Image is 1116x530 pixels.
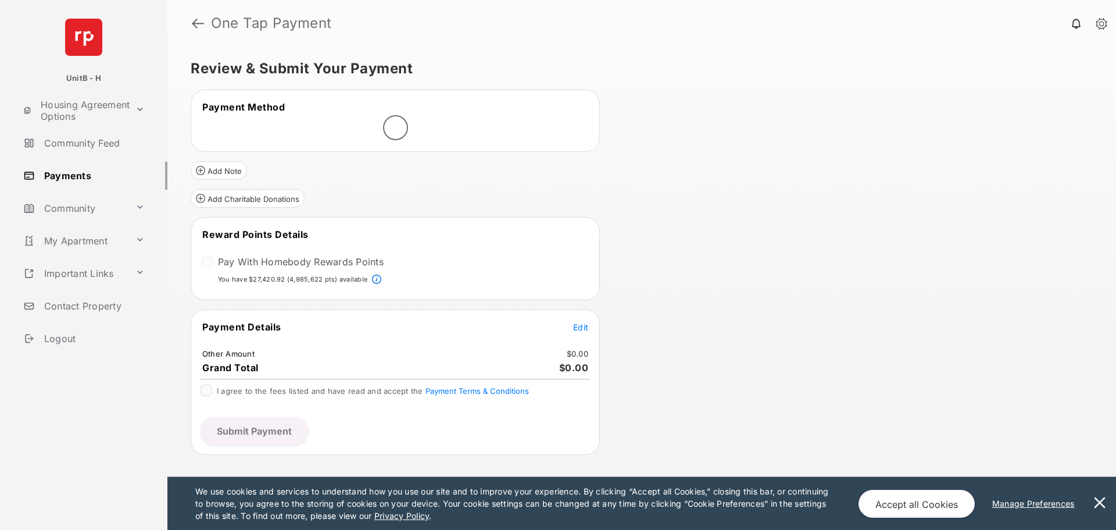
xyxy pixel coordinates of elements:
a: Community Feed [19,129,167,157]
p: We use cookies and services to understand how you use our site and to improve your experience. By... [195,485,834,522]
span: Grand Total [202,362,259,374]
h5: Review & Submit Your Payment [191,62,1083,76]
a: Housing Agreement Options [19,97,131,125]
button: Add Charitable Donations [191,189,305,208]
a: My Apartment [19,227,131,255]
a: Logout [19,325,167,353]
span: I agree to the fees listed and have read and accept the [217,386,529,396]
span: $0.00 [559,362,589,374]
span: Payment Details [202,321,281,333]
u: Manage Preferences [992,499,1079,508]
span: Payment Method [202,101,285,113]
button: Add Note [191,161,247,180]
a: Community [19,194,131,222]
p: UnitB - H [66,73,101,84]
button: Edit [573,321,588,333]
a: Payments [19,162,167,190]
span: Edit [573,322,588,332]
td: Other Amount [202,348,255,359]
a: Contact Property [19,292,167,320]
span: Reward Points Details [202,229,309,240]
label: Pay With Homebody Rewards Points [218,256,384,268]
strong: One Tap Payment [211,16,332,30]
p: You have $27,420.92 (4,985,622 pts) available [218,275,367,284]
td: $0.00 [566,348,589,359]
button: Submit Payment [201,417,308,445]
button: Accept all Cookies [859,490,975,518]
u: Privacy Policy [374,511,429,521]
img: svg+xml;base64,PHN2ZyB4bWxucz0iaHR0cDovL3d3dy53My5vcmcvMjAwMC9zdmciIHdpZHRoPSI2NCIgaGVpZ2h0PSI2NC... [65,19,102,56]
button: I agree to the fees listed and have read and accept the [425,386,529,396]
a: Important Links [19,259,131,287]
